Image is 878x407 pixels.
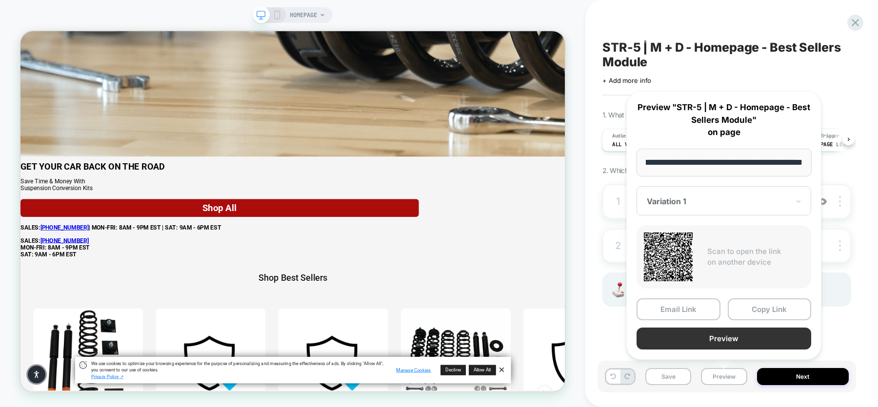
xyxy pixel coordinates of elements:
a: [PHONE_NUMBER] [26,257,91,267]
span: Audience [612,133,634,139]
strong: Shop All [243,229,289,243]
span: All Visitors [612,141,651,148]
button: Preview [637,328,811,349]
img: close [839,196,841,207]
button: Preview [701,368,747,385]
span: STR-5 | M + D - Homepage - Best Sellers Module [602,40,851,69]
span: + Add more info [602,77,651,84]
span: Shop Best Sellers [318,322,409,335]
img: close [839,240,841,251]
button: Save [645,368,691,385]
div: 2 [613,237,623,254]
span: Page Load [820,141,849,148]
img: Joystick [608,282,628,297]
button: Email Link [637,298,720,320]
button: Next [757,368,849,385]
button: Copy Link [728,298,812,320]
span: 2. Which changes the experience contains? [602,166,730,174]
span: Trigger [820,133,839,139]
p: Preview "STR-5 | M + D - Homepage - Best Sellers Module" on page [637,101,811,139]
p: Scan to open the link on another device [707,246,804,268]
a: [PHONE_NUMBER] [26,274,91,284]
span: 1. What audience and where will the experience run? [602,111,755,119]
div: 1 [613,193,623,210]
button: Open LiveChat chat widget [8,4,37,33]
strong: | MON-FRI: 8AM - 9PM EST | SAT: 9AM - 6PM EST [91,257,267,267]
span: HOMEPAGE [290,7,317,23]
